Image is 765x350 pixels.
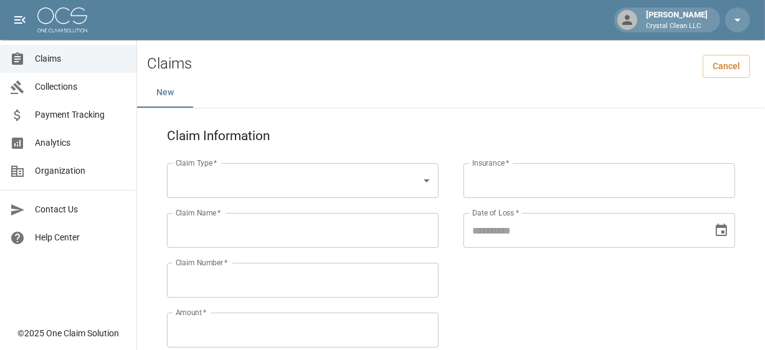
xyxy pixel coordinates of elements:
span: Organization [35,164,126,177]
a: Cancel [703,55,750,78]
button: New [137,78,193,108]
div: [PERSON_NAME] [641,9,713,31]
button: open drawer [7,7,32,32]
label: Amount [176,307,207,318]
label: Claim Number [176,257,227,268]
span: Collections [35,80,126,93]
label: Date of Loss [472,207,519,218]
h2: Claims [147,55,192,73]
label: Claim Type [176,158,217,168]
span: Payment Tracking [35,108,126,121]
button: Choose date [709,218,734,243]
div: © 2025 One Claim Solution [17,327,119,339]
label: Insurance [472,158,509,168]
span: Help Center [35,231,126,244]
img: ocs-logo-white-transparent.png [37,7,87,32]
label: Claim Name [176,207,221,218]
p: Crystal Clean LLC [646,21,708,32]
span: Contact Us [35,203,126,216]
div: dynamic tabs [137,78,765,108]
span: Claims [35,52,126,65]
span: Analytics [35,136,126,149]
